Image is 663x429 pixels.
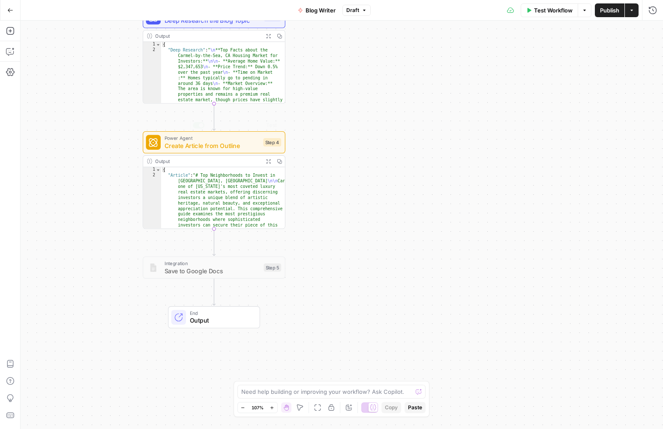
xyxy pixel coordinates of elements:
[264,13,281,21] div: Step 3
[143,42,161,48] div: 1
[252,404,264,411] span: 107%
[165,135,260,142] span: Power Agent
[263,138,281,146] div: Step 4
[600,6,619,15] span: Publish
[156,42,161,48] span: Toggle code folding, rows 1 through 3
[293,3,341,17] button: Blog Writer
[521,3,578,17] button: Test Workflow
[149,263,158,272] img: Instagram%20post%20-%201%201.png
[595,3,624,17] button: Publish
[143,6,285,104] div: Deep Research the Blog TopicStep 3Output{ "Deep Research":"\n**Top Facts about the Carmel-by-the-...
[264,263,281,272] div: Step 5
[165,141,260,150] span: Create Article from Outline
[306,6,336,15] span: Blog Writer
[385,404,398,411] span: Copy
[213,278,215,305] g: Edge from step_5 to end
[213,104,215,130] g: Edge from step_3 to step_4
[190,316,252,325] span: Output
[165,266,260,275] span: Save to Google Docs
[165,260,260,267] span: Integration
[346,6,359,14] span: Draft
[408,404,422,411] span: Paste
[381,402,401,413] button: Copy
[143,167,161,173] div: 1
[405,402,426,413] button: Paste
[534,6,573,15] span: Test Workflow
[190,309,252,317] span: End
[143,131,285,229] div: Power AgentCreate Article from OutlineStep 4TestOutput{ "Article":"# Top Neighborhoods to Invest ...
[143,306,285,329] div: EndOutput
[342,5,371,16] button: Draft
[143,257,285,279] div: IntegrationSave to Google DocsStep 5
[213,229,215,256] g: Edge from step_4 to step_5
[155,157,260,165] div: Output
[156,167,161,173] span: Toggle code folding, rows 1 through 3
[155,32,260,39] div: Output
[165,16,260,25] span: Deep Research the Blog Topic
